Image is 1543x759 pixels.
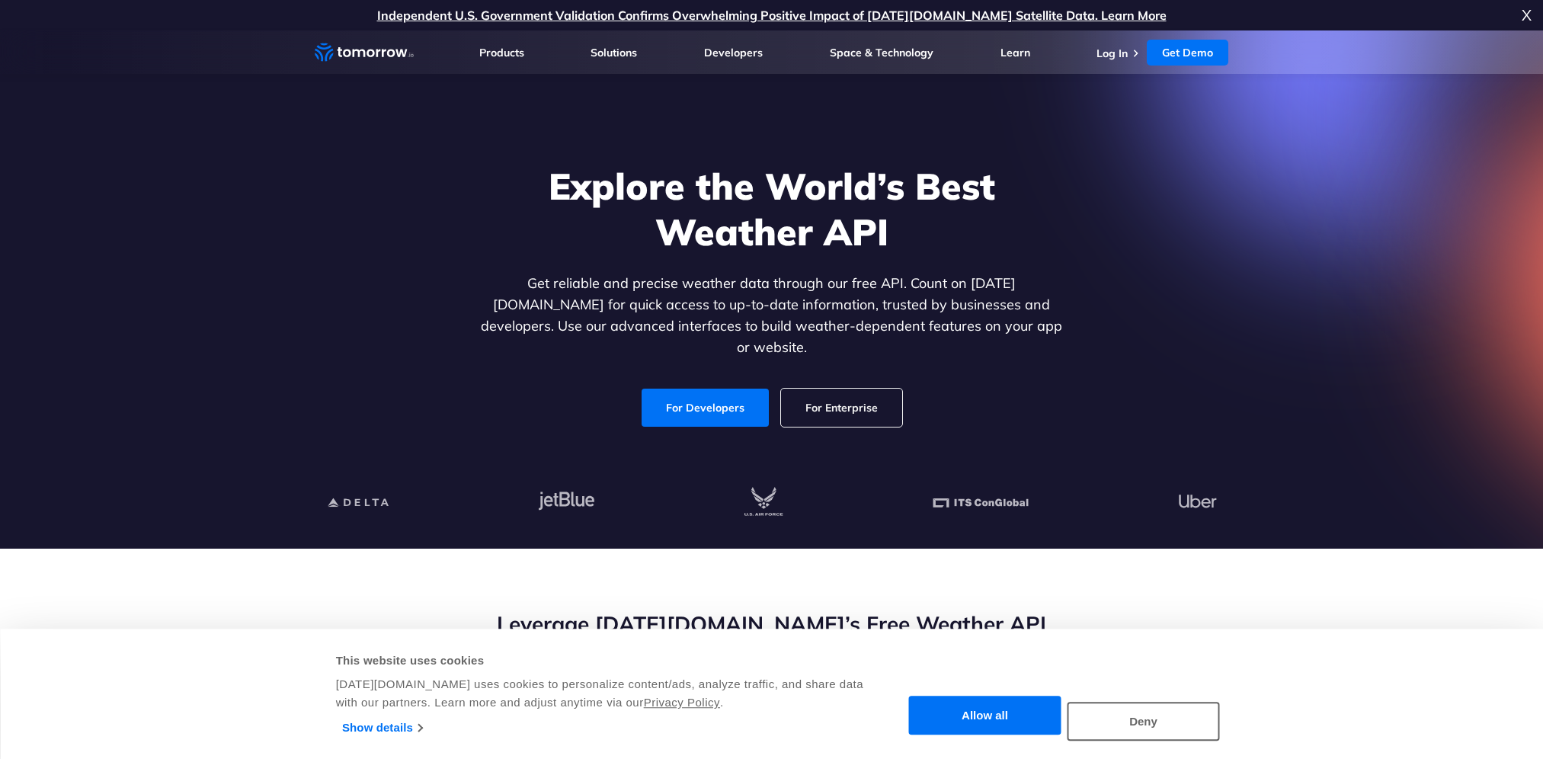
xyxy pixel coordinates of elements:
button: Allow all [909,697,1061,735]
a: For Enterprise [781,389,902,427]
h1: Explore the World’s Best Weather API [478,163,1066,255]
a: Learn [1000,46,1030,59]
a: For Developers [642,389,769,427]
a: Get Demo [1147,40,1228,66]
a: Space & Technology [830,46,933,59]
div: [DATE][DOMAIN_NAME] uses cookies to personalize content/ads, analyze traffic, and share data with... [336,675,866,712]
a: Products [479,46,524,59]
a: Solutions [591,46,637,59]
a: Show details [342,716,422,739]
h2: Leverage [DATE][DOMAIN_NAME]’s Free Weather API [315,610,1229,639]
a: Independent U.S. Government Validation Confirms Overwhelming Positive Impact of [DATE][DOMAIN_NAM... [377,8,1167,23]
a: Home link [315,41,414,64]
a: Log In [1096,46,1128,60]
a: Privacy Policy [644,696,720,709]
p: Get reliable and precise weather data through our free API. Count on [DATE][DOMAIN_NAME] for quic... [478,273,1066,358]
a: Developers [704,46,763,59]
div: This website uses cookies [336,652,866,670]
button: Deny [1068,702,1220,741]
